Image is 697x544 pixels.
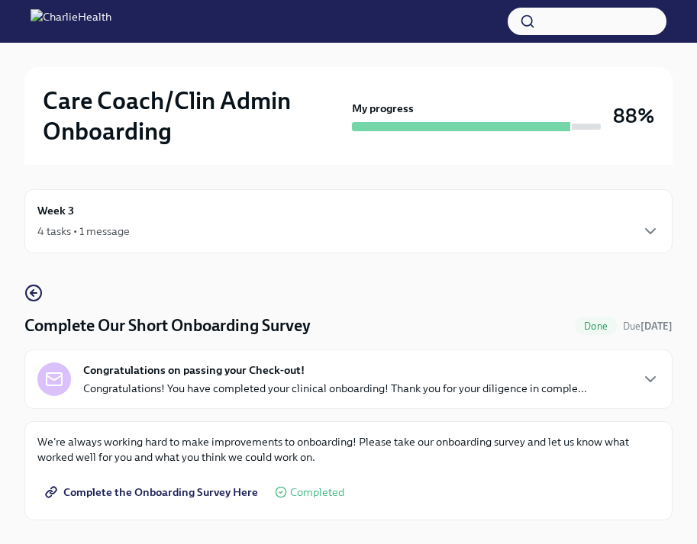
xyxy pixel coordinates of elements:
h4: Complete Our Short Onboarding Survey [24,314,311,337]
span: Done [575,320,617,332]
strong: Congratulations on passing your Check-out! [83,362,305,378]
span: Complete the Onboarding Survey Here [48,484,258,500]
span: Completed [290,487,344,498]
strong: My progress [352,101,414,116]
span: August 29th, 2025 10:00 [623,319,673,333]
a: Complete the Onboarding Survey Here [37,477,269,507]
h3: 88% [613,102,654,130]
p: We're always working hard to make improvements to onboarding! Please take our onboarding survey a... [37,434,660,465]
span: Due [623,320,673,332]
div: 4 tasks • 1 message [37,224,130,239]
h2: Care Coach/Clin Admin Onboarding [43,85,346,146]
strong: [DATE] [641,320,673,332]
img: CharlieHealth [31,9,111,34]
p: Congratulations! You have completed your clinical onboarding! Thank you for your diligence in com... [83,381,587,396]
h6: Week 3 [37,202,74,219]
